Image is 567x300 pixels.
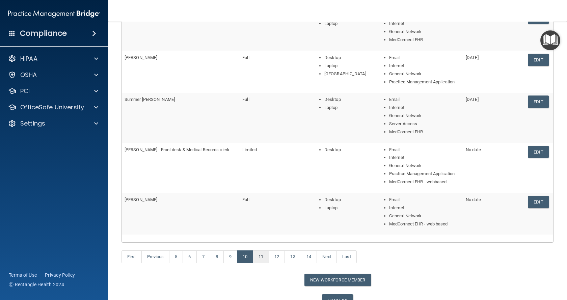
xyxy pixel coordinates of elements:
a: Terms of Use [9,272,37,278]
button: New Workforce Member [304,274,371,286]
a: Last [336,250,356,263]
span: Full [242,97,249,102]
span: No date [466,197,481,202]
a: 9 [223,250,237,263]
a: 5 [169,250,183,263]
a: Edit [528,54,548,66]
li: Laptop [324,20,370,28]
a: 14 [301,250,317,263]
a: Previous [141,250,170,263]
li: Internet [389,20,460,28]
a: Settings [8,119,98,128]
a: Edit [528,196,548,208]
p: Settings [20,119,45,128]
li: Desktop [324,54,370,62]
img: PMB logo [8,7,100,21]
li: General Network [389,28,460,36]
span: Summer [PERSON_NAME] [125,97,175,102]
li: MedConnect EHR [389,128,460,136]
a: PCI [8,87,98,95]
a: 6 [183,250,196,263]
a: OSHA [8,71,98,79]
li: Server Access [389,120,460,128]
span: [PERSON_NAME] - Front desk & Medical Records clerk [125,147,230,152]
a: Edit [528,146,548,158]
li: Laptop [324,104,370,112]
span: Limited [242,147,257,152]
li: Desktop [324,146,370,154]
a: Next [317,250,337,263]
li: Practice Management Application [389,170,460,178]
li: Desktop [324,96,370,104]
li: Internet [389,104,460,112]
span: Ⓒ Rectangle Health 2024 [9,281,64,288]
li: MedConnect EHR - web based [389,220,460,228]
span: [DATE] [466,97,479,102]
li: General Network [389,70,460,78]
li: Email [389,96,460,104]
a: First [122,250,142,263]
li: MedConnect EHR [389,36,460,44]
a: 8 [210,250,224,263]
li: MedConnect EHR - webbased [389,178,460,186]
li: Email [389,146,460,154]
p: OSHA [20,71,37,79]
li: General Network [389,212,460,220]
a: 10 [237,250,253,263]
span: Full [242,197,249,202]
a: HIPAA [8,55,98,63]
span: [PERSON_NAME] [125,55,157,60]
a: 13 [285,250,301,263]
a: Edit [528,96,548,108]
a: OfficeSafe University [8,103,98,111]
p: HIPAA [20,55,37,63]
a: 12 [269,250,285,263]
a: Privacy Policy [45,272,75,278]
li: General Network [389,112,460,120]
button: Open Resource Center [540,30,560,50]
li: Desktop [324,196,370,204]
li: Internet [389,204,460,212]
li: Laptop [324,204,370,212]
li: [GEOGRAPHIC_DATA] [324,70,370,78]
li: Internet [389,154,460,162]
a: 7 [196,250,210,263]
a: 11 [253,250,269,263]
p: OfficeSafe University [20,103,84,111]
li: Email [389,54,460,62]
li: Email [389,196,460,204]
span: No date [466,147,481,152]
h4: Compliance [20,29,67,38]
li: Internet [389,62,460,70]
li: General Network [389,162,460,170]
li: Laptop [324,62,370,70]
iframe: Drift Widget Chat Controller [450,252,559,279]
span: Full [242,55,249,60]
span: [PERSON_NAME] [125,197,157,202]
p: PCI [20,87,30,95]
li: Practice Management Application [389,78,460,86]
span: [DATE] [466,55,479,60]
